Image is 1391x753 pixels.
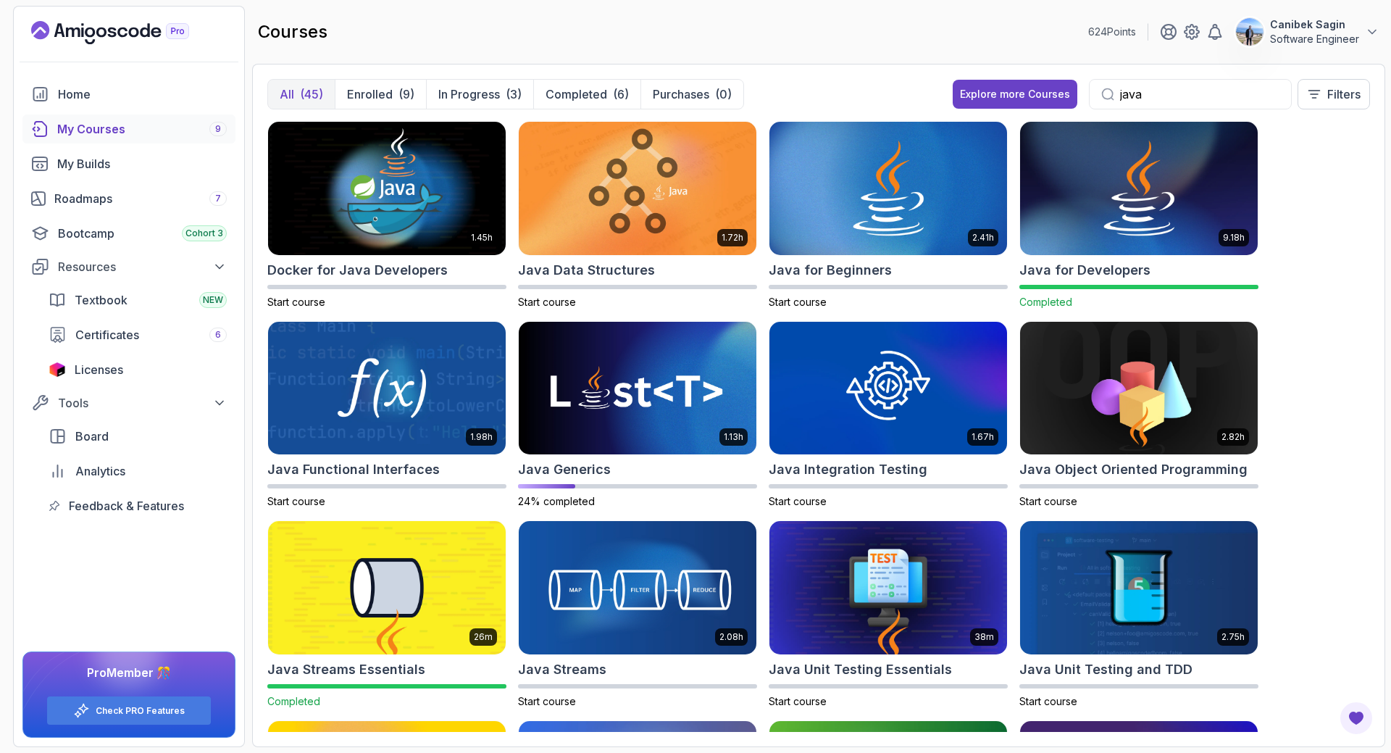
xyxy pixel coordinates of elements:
div: Resources [58,258,227,275]
img: Java Integration Testing card [769,322,1007,455]
p: Filters [1327,86,1361,103]
div: Tools [58,394,227,412]
a: board [40,422,235,451]
span: Completed [267,695,320,707]
div: My Courses [57,120,227,138]
button: Explore more Courses [953,80,1077,109]
span: NEW [203,294,223,306]
a: licenses [40,355,235,384]
span: Licenses [75,361,123,378]
h2: courses [258,20,327,43]
img: Java Streams card [519,521,756,654]
h2: Java Object Oriented Programming [1019,459,1248,480]
div: Explore more Courses [960,87,1070,101]
button: Purchases(0) [640,80,743,109]
a: feedback [40,491,235,520]
p: Completed [546,86,607,103]
a: Java for Developers card9.18hJava for DevelopersCompleted [1019,121,1258,309]
span: Start course [769,495,827,507]
img: user profile image [1236,18,1263,46]
p: 2.08h [719,631,743,643]
p: 9.18h [1223,232,1245,244]
img: Java Data Structures card [519,122,756,255]
span: Textbook [75,291,128,309]
img: Java for Beginners card [769,122,1007,255]
div: (3) [506,86,522,103]
p: 624 Points [1088,25,1136,39]
button: Filters [1298,79,1370,109]
div: Home [58,86,227,103]
input: Search... [1120,86,1279,103]
p: 1.13h [724,431,743,443]
span: Start course [1019,495,1077,507]
h2: Java Unit Testing Essentials [769,660,952,680]
span: Start course [518,296,576,308]
button: All(45) [268,80,335,109]
span: 7 [215,193,221,204]
a: bootcamp [22,219,235,248]
p: In Progress [438,86,500,103]
h2: Java Integration Testing [769,459,927,480]
a: Landing page [31,21,222,44]
p: 1.67h [972,431,994,443]
span: Start course [267,495,325,507]
a: Java Streams Essentials card26mJava Streams EssentialsCompleted [267,520,506,709]
span: Feedback & Features [69,497,184,515]
p: 2.82h [1221,431,1245,443]
p: 38m [974,631,994,643]
a: Java Generics card1.13hJava Generics24% completed [518,321,757,509]
span: Cohort 3 [185,228,223,239]
a: textbook [40,286,235,315]
h2: Java Unit Testing and TDD [1019,660,1192,680]
span: Certificates [75,326,139,344]
a: certificates [40,320,235,349]
img: Java Object Oriented Programming card [1020,322,1258,455]
p: Purchases [653,86,709,103]
a: roadmaps [22,184,235,213]
h2: Java for Developers [1019,260,1150,280]
img: Java Unit Testing and TDD card [1020,521,1258,654]
div: Bootcamp [58,225,227,242]
span: Board [75,428,109,445]
div: Roadmaps [54,190,227,207]
h2: Java Streams Essentials [267,660,425,680]
p: Canibek Sagin [1270,17,1359,32]
a: courses [22,115,235,143]
h2: Java Streams [518,660,606,680]
div: My Builds [57,155,227,172]
img: Java Streams Essentials card [268,521,506,654]
h2: Java Data Structures [518,260,655,280]
span: Start course [769,695,827,707]
span: Start course [518,695,576,707]
div: (9) [398,86,414,103]
a: builds [22,149,235,178]
p: 1.72h [722,232,743,244]
h2: Docker for Java Developers [267,260,448,280]
h2: Java for Beginners [769,260,892,280]
p: 2.75h [1221,631,1245,643]
p: 1.45h [471,232,493,244]
button: Open Feedback Button [1339,701,1374,736]
span: 24% completed [518,495,595,507]
p: Enrolled [347,86,393,103]
span: Start course [769,296,827,308]
span: Completed [1019,296,1072,308]
button: user profile imageCanibek SaginSoftware Engineer [1235,17,1379,46]
button: Resources [22,254,235,280]
p: 1.98h [470,431,493,443]
div: (0) [715,86,732,103]
p: 26m [474,631,493,643]
h2: Java Functional Interfaces [267,459,440,480]
img: Java for Developers card [1020,122,1258,255]
img: Java Unit Testing Essentials card [769,521,1007,654]
a: analytics [40,457,235,486]
img: Java Generics card [519,322,756,455]
img: Docker for Java Developers card [268,122,506,255]
a: Check PRO Features [96,705,185,717]
span: Analytics [75,462,125,480]
p: 2.41h [972,232,994,244]
span: 9 [215,123,221,135]
button: Check PRO Features [46,696,212,725]
span: Start course [267,296,325,308]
